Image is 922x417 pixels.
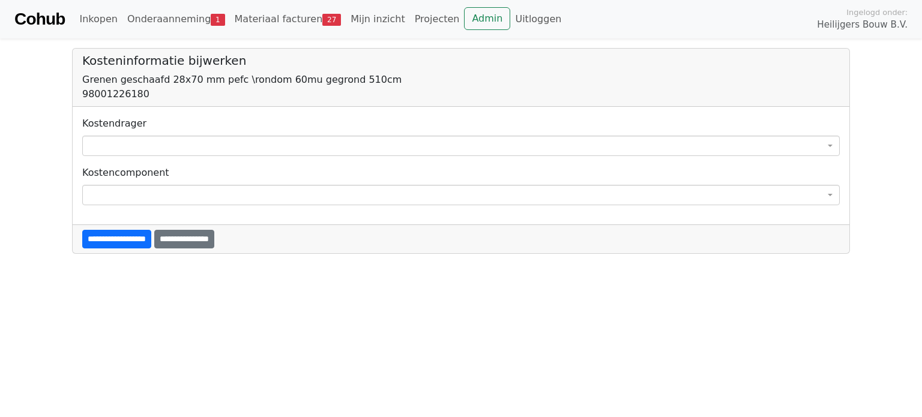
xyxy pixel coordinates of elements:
h5: Kosteninformatie bijwerken [82,53,840,68]
a: Admin [464,7,510,30]
a: Projecten [410,7,465,31]
a: Materiaal facturen27 [230,7,346,31]
a: Mijn inzicht [346,7,410,31]
div: 98001226180 [82,87,840,101]
span: Heilijgers Bouw B.V. [817,18,908,32]
a: Cohub [14,5,65,34]
label: Kostencomponent [82,166,169,180]
a: Uitloggen [510,7,566,31]
label: Kostendrager [82,116,146,131]
span: 1 [211,14,224,26]
div: Grenen geschaafd 28x70 mm pefc \rondom 60mu gegrond 510cm [82,73,840,87]
span: 27 [322,14,341,26]
a: Inkopen [74,7,122,31]
span: Ingelogd onder: [846,7,908,18]
a: Onderaanneming1 [122,7,230,31]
